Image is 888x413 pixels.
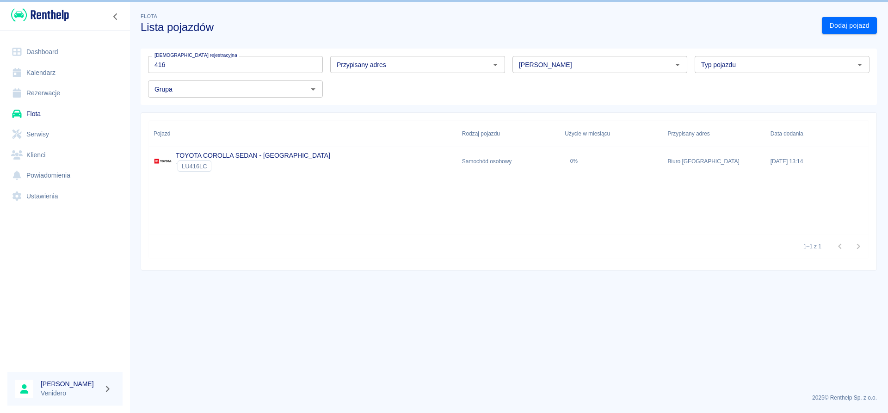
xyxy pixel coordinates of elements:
[671,58,684,71] button: Otwórz
[176,160,330,172] div: `
[560,121,663,147] div: Użycie w miesiącu
[307,83,320,96] button: Otwórz
[41,379,100,388] h6: [PERSON_NAME]
[154,121,170,147] div: Pojazd
[565,121,610,147] div: Użycie w miesiącu
[457,121,560,147] div: Rodzaj pojazdu
[7,145,123,166] a: Klienci
[7,124,123,145] a: Serwisy
[7,186,123,207] a: Ustawienia
[771,121,803,147] div: Data dodania
[149,121,457,147] div: Pojazd
[154,52,237,59] label: [DEMOGRAPHIC_DATA] rejestracyjna
[663,121,765,147] div: Przypisany adres
[154,152,172,171] img: Image
[803,242,821,251] p: 1–1 z 1
[667,121,709,147] div: Przypisany adres
[141,21,814,34] h3: Lista pojazdów
[766,147,869,176] div: [DATE] 13:14
[178,163,211,170] span: LU416LC
[7,7,69,23] a: Renthelp logo
[7,165,123,186] a: Powiadomienia
[462,121,500,147] div: Rodzaj pojazdu
[11,7,69,23] img: Renthelp logo
[853,58,866,71] button: Otwórz
[141,394,877,402] p: 2025 © Renthelp Sp. z o.o.
[7,83,123,104] a: Rezerwacje
[822,17,877,34] a: Dodaj pojazd
[570,158,578,164] div: 0%
[7,62,123,83] a: Kalendarz
[663,147,765,176] div: Biuro [GEOGRAPHIC_DATA]
[457,147,560,176] div: Samochód osobowy
[766,121,869,147] div: Data dodania
[7,42,123,62] a: Dashboard
[176,152,330,159] a: TOYOTA COROLLA SEDAN - [GEOGRAPHIC_DATA]
[41,388,100,398] p: Venidero
[141,13,157,19] span: Flota
[7,104,123,124] a: Flota
[109,11,123,23] button: Zwiń nawigację
[489,58,502,71] button: Otwórz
